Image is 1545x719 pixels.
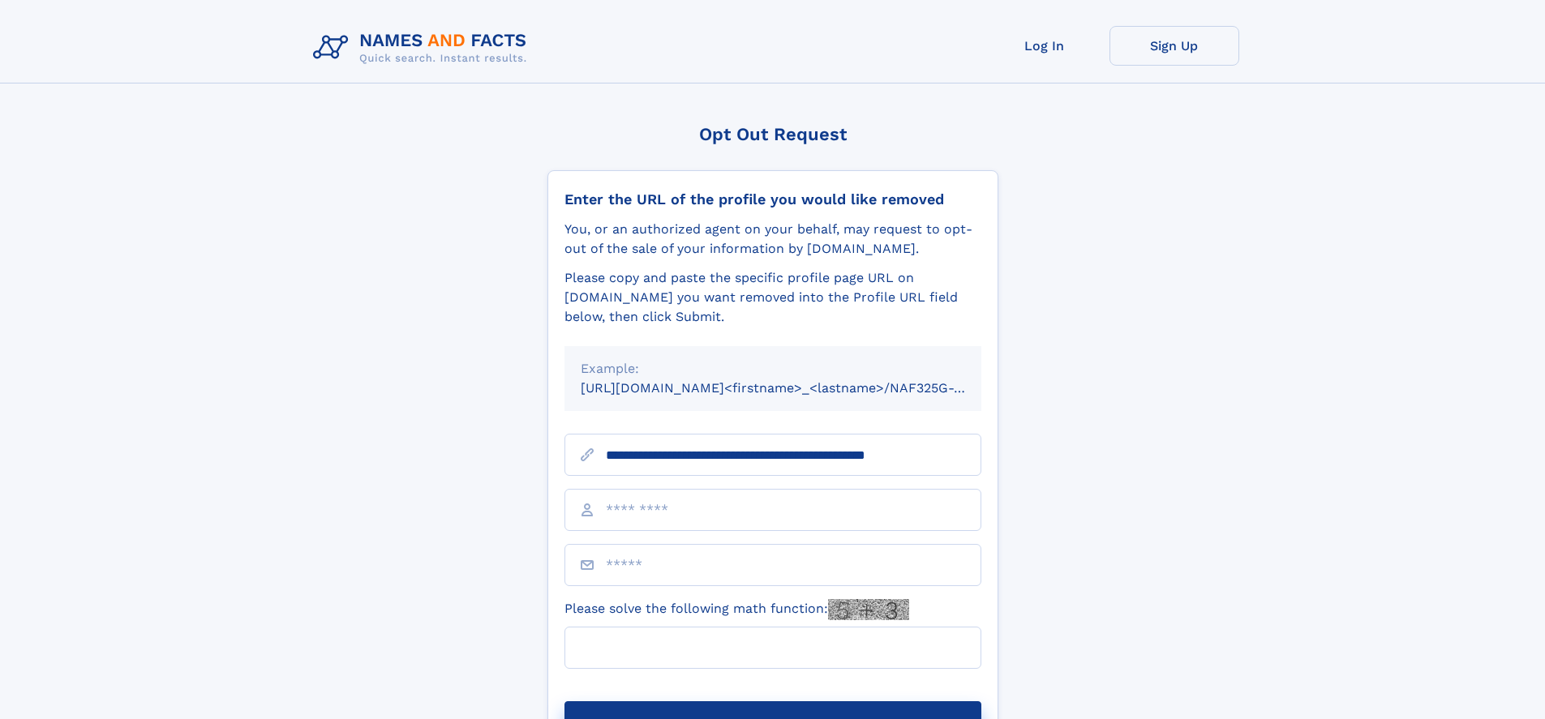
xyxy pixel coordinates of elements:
[581,359,965,379] div: Example:
[307,26,540,70] img: Logo Names and Facts
[564,268,981,327] div: Please copy and paste the specific profile page URL on [DOMAIN_NAME] you want removed into the Pr...
[1109,26,1239,66] a: Sign Up
[564,599,909,620] label: Please solve the following math function:
[564,220,981,259] div: You, or an authorized agent on your behalf, may request to opt-out of the sale of your informatio...
[564,190,981,208] div: Enter the URL of the profile you would like removed
[581,380,1012,396] small: [URL][DOMAIN_NAME]<firstname>_<lastname>/NAF325G-xxxxxxxx
[980,26,1109,66] a: Log In
[547,124,998,144] div: Opt Out Request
